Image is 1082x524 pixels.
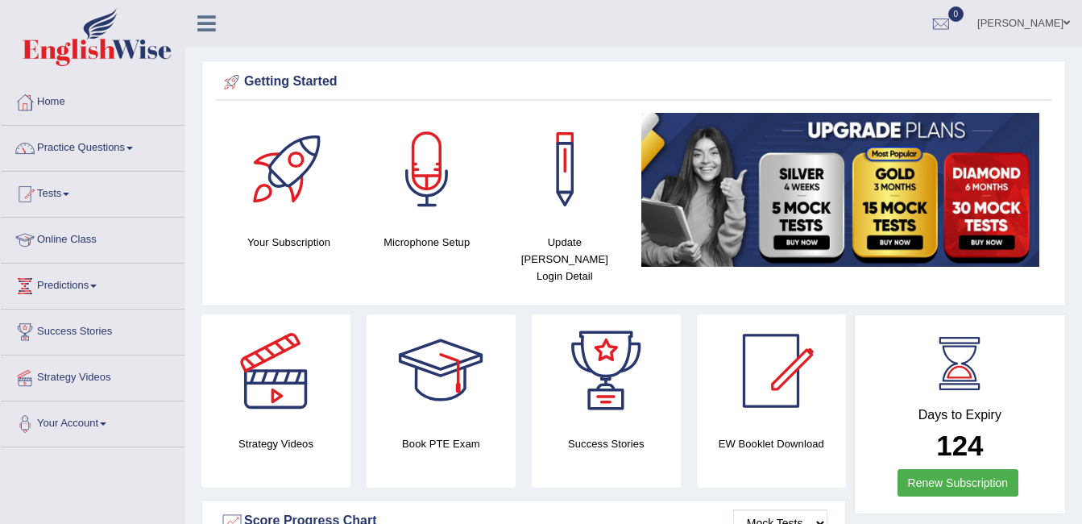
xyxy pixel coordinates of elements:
a: Your Account [1,401,184,442]
h4: Microphone Setup [366,234,487,251]
a: Tests [1,172,184,212]
h4: Days to Expiry [873,408,1047,422]
h4: Your Subscription [228,234,350,251]
b: 124 [936,430,983,461]
a: Strategy Videos [1,356,184,396]
a: Practice Questions [1,126,184,166]
span: 0 [948,6,964,22]
a: Online Class [1,218,184,258]
h4: EW Booklet Download [697,435,846,452]
a: Success Stories [1,310,184,350]
div: Getting Started [220,70,1047,94]
h4: Strategy Videos [201,435,350,452]
h4: Book PTE Exam [367,435,516,452]
h4: Success Stories [532,435,681,452]
h4: Update [PERSON_NAME] Login Detail [504,234,625,285]
a: Home [1,80,184,120]
img: small5.jpg [641,113,1039,267]
a: Renew Subscription [898,469,1019,497]
a: Predictions [1,264,184,304]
